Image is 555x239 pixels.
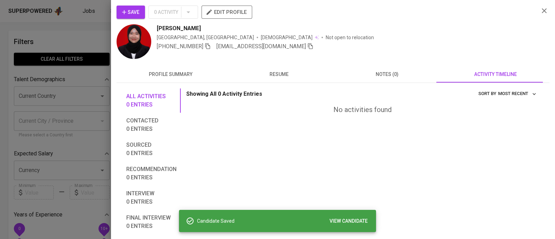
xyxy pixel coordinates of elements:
span: [DEMOGRAPHIC_DATA] [261,34,314,41]
span: [PHONE_NUMBER] [157,43,203,50]
span: Sourced 0 entries [126,141,177,157]
span: sort by [478,91,496,96]
p: Showing All 0 Activity Entries [186,90,262,98]
span: Contacted 0 entries [126,117,177,133]
span: Interview 0 entries [126,189,177,206]
span: Recommendation 0 entries [126,165,177,182]
div: Candidate Saved [197,215,370,228]
button: edit profile [202,6,252,19]
img: 34e8d0ba1d378c79c5ca356950594393.png [117,24,151,59]
span: edit profile [207,8,247,17]
span: notes (0) [337,70,437,79]
span: Most Recent [498,90,537,98]
span: All activities 0 entries [126,92,177,109]
div: [GEOGRAPHIC_DATA], [GEOGRAPHIC_DATA] [157,34,254,41]
button: sort by [496,88,538,99]
p: Not open to relocation [326,34,374,41]
span: Save [122,8,139,17]
div: No activities found [186,105,538,115]
button: Save [117,6,145,19]
span: resume [229,70,329,79]
span: VIEW CANDIDATE [330,217,368,225]
span: [EMAIL_ADDRESS][DOMAIN_NAME] [216,43,306,50]
span: [PERSON_NAME] [157,24,201,33]
a: edit profile [202,9,252,15]
span: profile summary [121,70,221,79]
span: Final interview 0 entries [126,214,177,230]
span: activity timeline [445,70,545,79]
